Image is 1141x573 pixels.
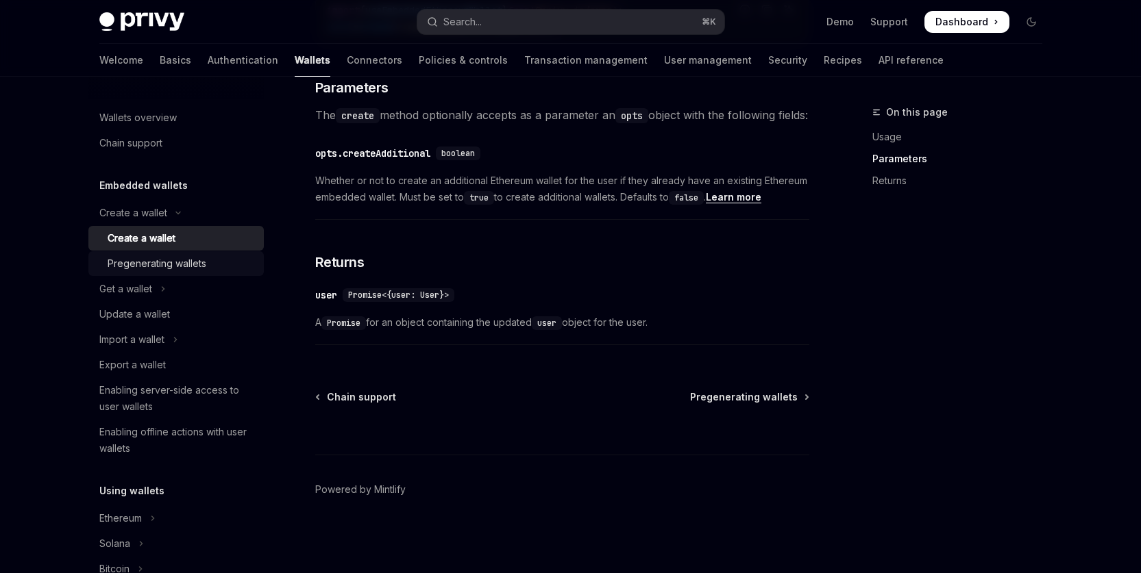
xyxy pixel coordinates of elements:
[88,226,264,251] a: Create a wallet
[99,177,188,194] h5: Embedded wallets
[464,191,494,205] code: true
[664,44,752,77] a: User management
[419,44,508,77] a: Policies & controls
[347,44,402,77] a: Connectors
[88,327,264,352] button: Toggle Import a wallet section
[321,316,366,330] code: Promise
[99,331,164,348] div: Import a wallet
[88,105,264,130] a: Wallets overview
[315,288,337,302] div: user
[443,14,482,30] div: Search...
[768,44,807,77] a: Security
[524,44,648,77] a: Transaction management
[99,110,177,126] div: Wallets overview
[317,390,396,404] a: Chain support
[702,16,716,27] span: ⌘ K
[615,108,648,123] code: opts
[99,424,256,457] div: Enabling offline actions with user wallets
[108,230,175,246] div: Create a wallet
[88,420,264,461] a: Enabling offline actions with user wallets
[315,147,430,160] div: opts.createAdditional
[872,126,1053,148] a: Usage
[924,11,1009,33] a: Dashboard
[870,15,908,29] a: Support
[88,277,264,301] button: Toggle Get a wallet section
[295,44,330,77] a: Wallets
[706,191,761,203] a: Learn more
[99,510,142,526] div: Ethereum
[99,306,170,322] div: Update a wallet
[88,378,264,419] a: Enabling server-side access to user wallets
[88,131,264,155] a: Chain support
[315,105,809,125] span: The method optionally accepts as a parameter an object with the following fields:
[327,390,396,404] span: Chain support
[99,535,130,552] div: Solana
[108,255,206,272] div: Pregenerating wallets
[879,44,944,77] a: API reference
[99,205,167,221] div: Create a wallet
[441,148,475,159] span: boolean
[348,290,449,301] span: Promise<{user: User}>
[88,531,264,556] button: Toggle Solana section
[690,390,798,404] span: Pregenerating wallets
[99,135,162,151] div: Chain support
[417,10,724,34] button: Open search
[690,390,808,404] a: Pregenerating wallets
[1020,11,1042,33] button: Toggle dark mode
[315,253,365,272] span: Returns
[208,44,278,77] a: Authentication
[336,108,380,123] code: create
[88,201,264,225] button: Toggle Create a wallet section
[315,483,406,496] a: Powered by Mintlify
[160,44,191,77] a: Basics
[669,191,704,205] code: false
[99,44,143,77] a: Welcome
[88,506,264,531] button: Toggle Ethereum section
[315,314,809,331] span: A for an object containing the updated object for the user.
[872,148,1053,170] a: Parameters
[99,12,184,31] img: dark logo
[99,483,164,499] h5: Using wallets
[872,170,1053,192] a: Returns
[88,353,264,377] a: Export a wallet
[88,251,264,276] a: Pregenerating wallets
[99,357,166,373] div: Export a wallet
[532,316,562,330] code: user
[88,302,264,327] a: Update a wallet
[99,382,256,415] div: Enabling server-side access to user wallets
[826,15,854,29] a: Demo
[886,104,948,120] span: On this page
[315,173,809,205] span: Whether or not to create an additional Ethereum wallet for the user if they already have an exist...
[824,44,862,77] a: Recipes
[935,15,988,29] span: Dashboard
[315,78,389,97] span: Parameters
[99,281,152,297] div: Get a wallet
